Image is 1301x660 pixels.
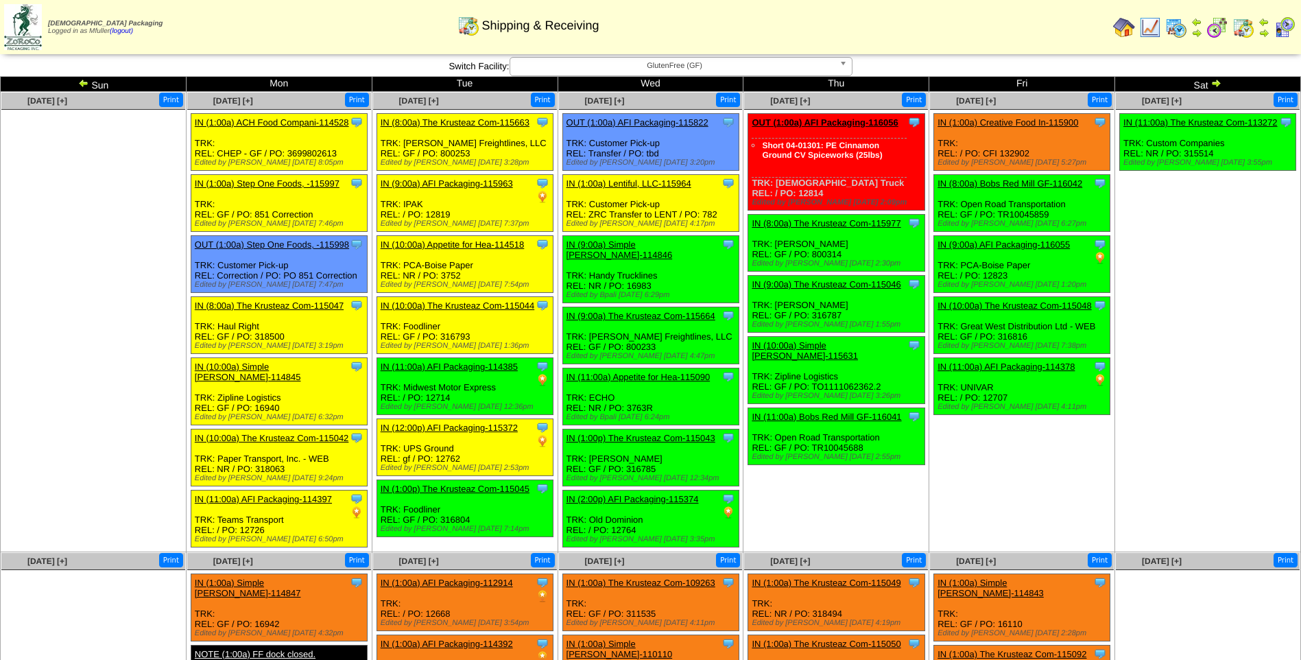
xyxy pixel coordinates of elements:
[566,535,739,543] div: Edited by [PERSON_NAME] [DATE] 3:35pm
[762,141,882,160] a: Short 04-01301: PE Cinnamon Ground CV Spiceworks (25lbs)
[1191,16,1202,27] img: arrowleft.gif
[721,637,735,650] img: Tooltip
[938,300,1092,311] a: IN (10:00a) The Krusteaz Com-115048
[27,556,67,566] span: [DATE] [+]
[1123,117,1278,128] a: IN (11:00a) The Krusteaz Com-113272
[566,311,715,321] a: IN (9:00a) The Krusteaz Com-115664
[566,372,711,382] a: IN (11:00a) Appetite for Hea-115090
[748,337,924,404] div: TRK: Zipline Logistics REL: GF / PO: TO1111062362.2
[4,4,42,50] img: zoroco-logo-small.webp
[350,298,363,312] img: Tooltip
[191,297,367,354] div: TRK: Haul Right REL: GF / PO: 318500
[902,93,926,107] button: Print
[381,464,553,472] div: Edited by [PERSON_NAME] [DATE] 2:53pm
[1165,16,1187,38] img: calendarprod.gif
[186,77,372,92] td: Mon
[195,629,367,637] div: Edited by [PERSON_NAME] [DATE] 4:32pm
[350,360,363,373] img: Tooltip
[752,340,858,361] a: IN (10:00a) Simple [PERSON_NAME]-115631
[566,619,739,627] div: Edited by [PERSON_NAME] [DATE] 4:11pm
[934,114,1110,171] div: TRK: REL: / PO: CFI 132902
[1093,576,1107,589] img: Tooltip
[562,236,739,303] div: TRK: Handy Trucklines REL: NR / PO: 16983
[191,574,367,641] div: TRK: REL: GF / PO: 16942
[1258,16,1269,27] img: arrowleft.gif
[721,237,735,251] img: Tooltip
[195,413,367,421] div: Edited by [PERSON_NAME] [DATE] 6:32pm
[1123,158,1296,167] div: Edited by [PERSON_NAME] [DATE] 3:55pm
[956,96,996,106] span: [DATE] [+]
[752,412,901,422] a: IN (11:00a) Bobs Red Mill GF-116041
[195,342,367,350] div: Edited by [PERSON_NAME] [DATE] 3:19pm
[195,362,301,382] a: IN (10:00a) Simple [PERSON_NAME]-114845
[536,176,549,190] img: Tooltip
[481,19,599,33] span: Shipping & Receiving
[191,175,367,232] div: TRK: REL: GF / PO: 851 Correction
[399,556,439,566] a: [DATE] [+]
[381,239,525,250] a: IN (10:00a) Appetite for Hea-114518
[743,77,929,92] td: Thu
[956,556,996,566] span: [DATE] [+]
[345,93,369,107] button: Print
[195,300,344,311] a: IN (8:00a) The Krusteaz Com-115047
[938,281,1110,289] div: Edited by [PERSON_NAME] [DATE] 1:20pm
[770,556,810,566] span: [DATE] [+]
[562,114,739,171] div: TRK: Customer Pick-up REL: Transfer / PO: tbd
[566,239,673,260] a: IN (9:00a) Simple [PERSON_NAME]-114846
[1093,298,1107,312] img: Tooltip
[929,77,1115,92] td: Fri
[195,281,367,289] div: Edited by [PERSON_NAME] [DATE] 7:47pm
[536,115,549,129] img: Tooltip
[195,239,349,250] a: OUT (1:00a) Step One Foods, -115998
[562,491,739,547] div: TRK: Old Dominion REL: / PO: 12764
[536,360,549,373] img: Tooltip
[938,178,1082,189] a: IN (8:00a) Bobs Red Mill GF-116042
[752,117,898,128] a: OUT (1:00a) AFI Packaging-116056
[721,506,735,519] img: PO
[748,408,924,465] div: TRK: Open Road Transportation REL: GF / PO: TR10045688
[536,482,549,495] img: Tooltip
[1274,553,1298,567] button: Print
[566,291,739,299] div: Edited by Bpali [DATE] 6:29pm
[377,175,553,232] div: TRK: IPAK REL: / PO: 12819
[1142,96,1182,106] a: [DATE] [+]
[907,277,921,291] img: Tooltip
[372,77,558,92] td: Tue
[195,535,367,543] div: Edited by [PERSON_NAME] [DATE] 6:50pm
[381,525,553,533] div: Edited by [PERSON_NAME] [DATE] 7:14pm
[381,423,518,433] a: IN (12:00p) AFI Packaging-115372
[536,237,549,251] img: Tooltip
[27,96,67,106] span: [DATE] [+]
[752,392,924,400] div: Edited by [PERSON_NAME] [DATE] 3:26pm
[934,236,1110,293] div: TRK: PCA-Boise Paper REL: / PO: 12823
[752,259,924,268] div: Edited by [PERSON_NAME] [DATE] 2:30pm
[566,413,739,421] div: Edited by Bpali [DATE] 6:24pm
[938,117,1078,128] a: IN (1:00a) Creative Food In-115900
[1093,373,1107,387] img: PO
[381,342,553,350] div: Edited by [PERSON_NAME] [DATE] 1:36pm
[191,236,367,293] div: TRK: Customer Pick-up REL: Correction / PO: PO 851 Correction
[350,176,363,190] img: Tooltip
[934,175,1110,232] div: TRK: Open Road Transportation REL: GF / PO: TR10045859
[934,574,1110,641] div: TRK: REL: GF / PO: 16110
[536,298,549,312] img: Tooltip
[350,115,363,129] img: Tooltip
[938,220,1110,228] div: Edited by [PERSON_NAME] [DATE] 6:27pm
[907,338,921,352] img: Tooltip
[381,639,513,649] a: IN (1:00a) AFI Packaging-114392
[377,236,553,293] div: TRK: PCA-Boise Paper REL: NR / PO: 3752
[350,506,363,519] img: PO
[350,237,363,251] img: Tooltip
[566,158,739,167] div: Edited by [PERSON_NAME] [DATE] 3:20pm
[721,492,735,506] img: Tooltip
[1258,27,1269,38] img: arrowright.gif
[381,300,535,311] a: IN (10:00a) The Krusteaz Com-115044
[562,307,739,364] div: TRK: [PERSON_NAME] Freightlines, LLC REL: GF / PO: 800233
[213,556,253,566] span: [DATE] [+]
[748,215,924,272] div: TRK: [PERSON_NAME] REL: GF / PO: 800314
[536,576,549,589] img: Tooltip
[752,279,900,290] a: IN (9:00a) The Krusteaz Com-115046
[110,27,133,35] a: (logout)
